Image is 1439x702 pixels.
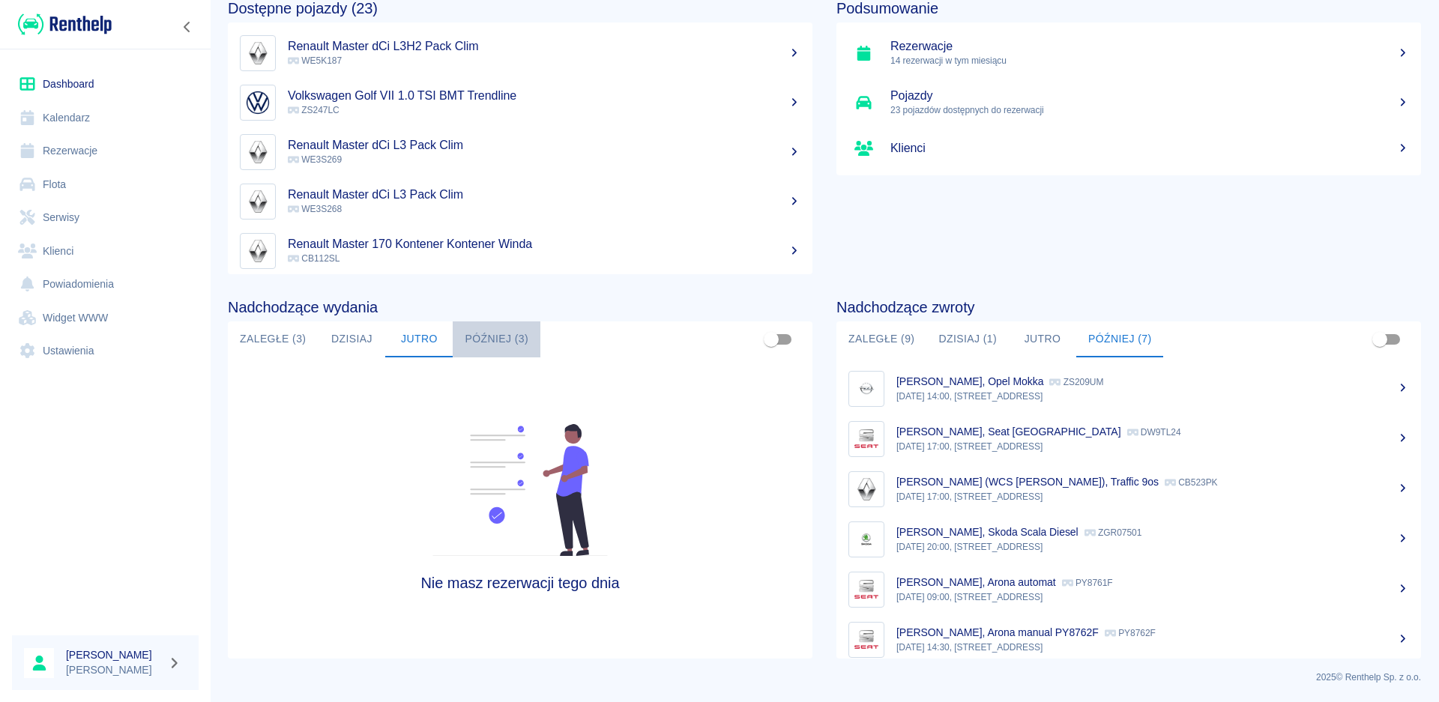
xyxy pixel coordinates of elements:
img: Image [852,626,881,654]
span: Pokaż przypisane tylko do mnie [757,325,785,354]
img: Image [244,39,272,67]
a: Dashboard [12,67,199,101]
p: [PERSON_NAME], Arona automat [896,576,1056,588]
button: Jutro [385,321,453,357]
p: PY8761F [1062,578,1113,588]
a: ImageRenault Master dCi L3 Pack Clim WE3S269 [228,127,812,177]
p: [PERSON_NAME], Seat [GEOGRAPHIC_DATA] [896,426,1121,438]
p: PY8762F [1105,628,1156,638]
p: [PERSON_NAME], Opel Mokka [896,375,1043,387]
span: ZS247LC [288,105,340,115]
a: Image[PERSON_NAME], Seat [GEOGRAPHIC_DATA] DW9TL24[DATE] 17:00, [STREET_ADDRESS] [836,414,1421,464]
a: Image[PERSON_NAME], Arona automat PY8761F[DATE] 09:00, [STREET_ADDRESS] [836,564,1421,614]
button: Jutro [1009,321,1076,357]
h5: Klienci [890,141,1409,156]
a: ImageVolkswagen Golf VII 1.0 TSI BMT Trendline ZS247LC [228,78,812,127]
a: Klienci [12,234,199,268]
a: Image[PERSON_NAME], Skoda Scala Diesel ZGR07501[DATE] 20:00, [STREET_ADDRESS] [836,514,1421,564]
p: [PERSON_NAME] [66,662,162,678]
a: Flota [12,168,199,202]
a: Ustawienia [12,334,199,368]
a: ImageRenault Master dCi L3 Pack Clim WE3S268 [228,177,812,226]
p: [DATE] 17:00, [STREET_ADDRESS] [896,490,1409,503]
a: Image[PERSON_NAME], Arona manual PY8762F PY8762F[DATE] 14:30, [STREET_ADDRESS] [836,614,1421,665]
p: 14 rezerwacji w tym miesiącu [890,54,1409,67]
button: Zaległe (9) [836,321,926,357]
p: [PERSON_NAME] (WCS [PERSON_NAME]), Traffic 9os [896,476,1159,488]
h5: Renault Master dCi L3H2 Pack Clim [288,39,800,54]
p: [PERSON_NAME], Skoda Scala Diesel [896,526,1079,538]
p: DW9TL24 [1127,427,1181,438]
p: [DATE] 20:00, [STREET_ADDRESS] [896,540,1409,554]
span: CB112SL [288,253,340,264]
p: ZGR07501 [1084,527,1142,538]
img: Image [244,138,272,166]
h4: Nie masz rezerwacji tego dnia [301,574,740,592]
h6: [PERSON_NAME] [66,647,162,662]
p: [DATE] 09:00, [STREET_ADDRESS] [896,590,1409,604]
a: Serwisy [12,201,199,234]
p: 2025 © Renthelp Sp. z o.o. [228,671,1421,684]
h5: Renault Master dCi L3 Pack Clim [288,138,800,153]
button: Później (3) [453,321,540,357]
img: Image [852,475,881,503]
button: Później (7) [1076,321,1164,357]
button: Dzisiaj (1) [926,321,1009,357]
a: Rezerwacje14 rezerwacji w tym miesiącu [836,28,1421,78]
a: Image[PERSON_NAME], Opel Mokka ZS209UM[DATE] 14:00, [STREET_ADDRESS] [836,363,1421,414]
img: Image [852,425,881,453]
button: Dzisiaj [318,321,385,357]
span: WE3S268 [288,204,342,214]
h5: Rezerwacje [890,39,1409,54]
a: Kalendarz [12,101,199,135]
p: CB523PK [1165,477,1218,488]
button: Zaległe (3) [228,321,318,357]
p: [DATE] 14:30, [STREET_ADDRESS] [896,641,1409,654]
img: Image [852,375,881,403]
a: Rezerwacje [12,134,199,168]
a: Renthelp logo [12,12,112,37]
a: Image[PERSON_NAME] (WCS [PERSON_NAME]), Traffic 9os CB523PK[DATE] 17:00, [STREET_ADDRESS] [836,464,1421,514]
h4: Nadchodzące zwroty [836,298,1421,316]
img: Renthelp logo [18,12,112,37]
img: Image [244,187,272,216]
h5: Pojazdy [890,88,1409,103]
p: ZS209UM [1049,377,1103,387]
span: WE5K187 [288,55,342,66]
p: [PERSON_NAME], Arona manual PY8762F [896,626,1099,638]
a: ImageRenault Master 170 Kontener Kontener Winda CB112SL [228,226,812,276]
h5: Renault Master 170 Kontener Kontener Winda [288,237,800,252]
a: ImageRenault Master dCi L3H2 Pack Clim WE5K187 [228,28,812,78]
a: Widget WWW [12,301,199,335]
p: [DATE] 17:00, [STREET_ADDRESS] [896,440,1409,453]
p: [DATE] 14:00, [STREET_ADDRESS] [896,390,1409,403]
img: Image [852,525,881,554]
h4: Nadchodzące wydania [228,298,812,316]
a: Pojazdy23 pojazdów dostępnych do rezerwacji [836,78,1421,127]
span: WE3S269 [288,154,342,165]
a: Powiadomienia [12,267,199,301]
h5: Volkswagen Golf VII 1.0 TSI BMT Trendline [288,88,800,103]
img: Fleet [423,424,617,556]
img: Image [244,237,272,265]
img: Image [852,575,881,604]
img: Image [244,88,272,117]
p: 23 pojazdów dostępnych do rezerwacji [890,103,1409,117]
span: Pokaż przypisane tylko do mnie [1366,325,1394,354]
button: Zwiń nawigację [176,17,199,37]
a: Klienci [836,127,1421,169]
h5: Renault Master dCi L3 Pack Clim [288,187,800,202]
